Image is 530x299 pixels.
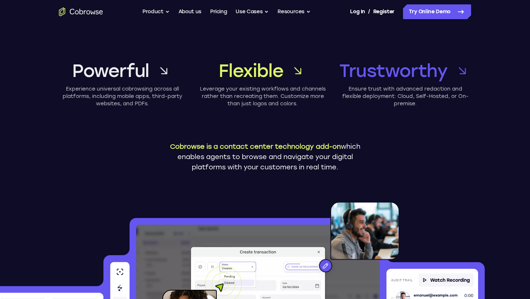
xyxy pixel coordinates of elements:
span: Powerful [72,59,149,82]
a: Trustworthy [339,59,471,82]
a: Flexible [199,59,326,82]
a: Register [373,4,395,19]
p: Leverage your existing workflows and channels rather than recreating them. Customize more than ju... [199,85,326,108]
a: Powerful [59,59,186,82]
a: Log In [350,4,365,19]
span: Cobrowse is a contact center technology add-on [170,143,341,151]
img: An agent with a headset [285,202,399,280]
a: Pricing [210,4,227,19]
span: Flexible [219,59,283,82]
p: Experience universal cobrowsing across all platforms, including mobile apps, third-party websites... [59,85,186,108]
button: Product [142,4,170,19]
a: Try Online Demo [403,4,471,19]
p: Ensure trust with advanced redaction and flexible deployment: Cloud, Self-Hosted, or On-premise. [339,85,471,108]
span: / [368,7,370,16]
p: which enables agents to browse and navigate your digital platforms with your customers in real time. [164,141,366,172]
a: About us [179,4,201,19]
span: Trustworthy [339,59,448,82]
a: Go to the home page [59,7,103,16]
button: Resources [278,4,311,19]
button: Use Cases [236,4,269,19]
